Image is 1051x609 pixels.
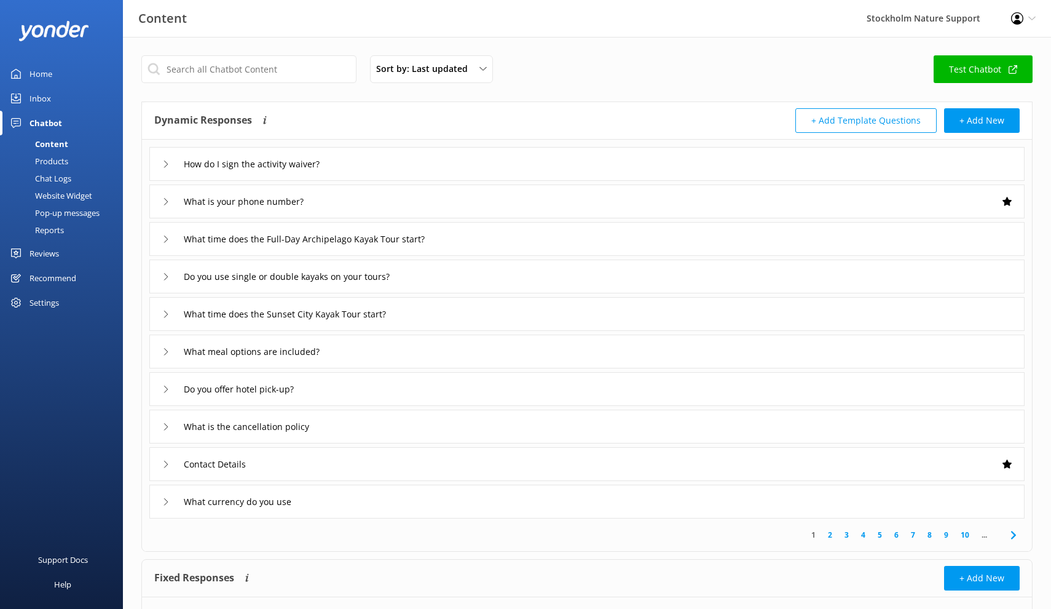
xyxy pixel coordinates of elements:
button: + Add Template Questions [795,108,937,133]
div: Settings [30,290,59,315]
h4: Dynamic Responses [154,108,252,133]
a: Reports [7,221,123,239]
div: Chat Logs [7,170,71,187]
a: Content [7,135,123,153]
button: + Add New [944,108,1020,133]
a: Chat Logs [7,170,123,187]
a: 5 [872,529,888,541]
div: Chatbot [30,111,62,135]
div: Recommend [30,266,76,290]
a: 6 [888,529,905,541]
div: Support Docs [38,547,88,572]
span: ... [975,529,993,541]
a: 2 [822,529,838,541]
a: 10 [955,529,975,541]
h3: Content [138,9,187,28]
div: Products [7,153,68,170]
a: Pop-up messages [7,204,123,221]
div: Content [7,135,68,153]
a: Test Chatbot [934,55,1033,83]
a: 4 [855,529,872,541]
div: Reviews [30,241,59,266]
button: + Add New [944,566,1020,591]
a: 3 [838,529,855,541]
div: Inbox [30,86,51,111]
div: Reports [7,221,64,239]
div: Website Widget [7,187,92,204]
div: Pop-up messages [7,204,100,221]
h4: Fixed Responses [154,566,234,591]
a: 7 [905,529,921,541]
img: yonder-white-logo.png [18,21,89,41]
a: 9 [938,529,955,541]
a: Products [7,153,123,170]
span: Sort by: Last updated [376,62,475,76]
div: Help [54,572,71,597]
a: 8 [921,529,938,541]
a: Website Widget [7,187,123,204]
div: Home [30,62,52,86]
input: Search all Chatbot Content [141,55,356,83]
a: 1 [805,529,822,541]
